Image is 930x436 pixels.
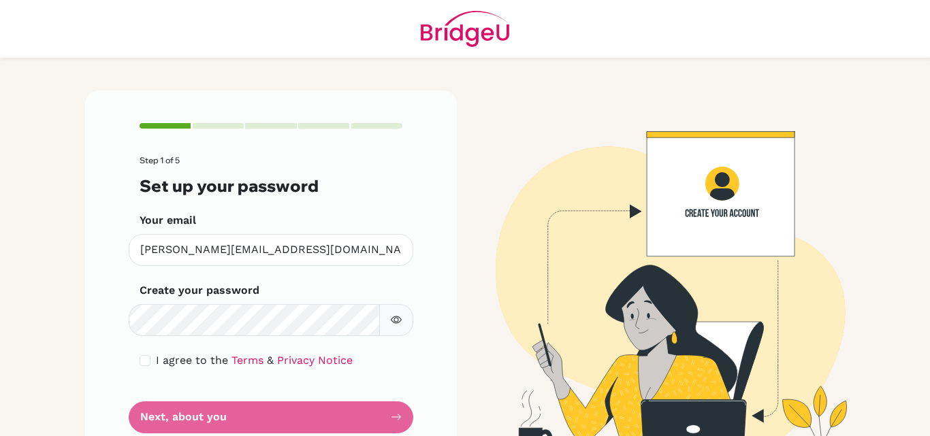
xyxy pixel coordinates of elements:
[140,212,196,229] label: Your email
[277,354,353,367] a: Privacy Notice
[140,282,259,299] label: Create your password
[267,354,274,367] span: &
[140,176,402,196] h3: Set up your password
[156,354,228,367] span: I agree to the
[140,155,180,165] span: Step 1 of 5
[231,354,263,367] a: Terms
[129,234,413,266] input: Insert your email*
